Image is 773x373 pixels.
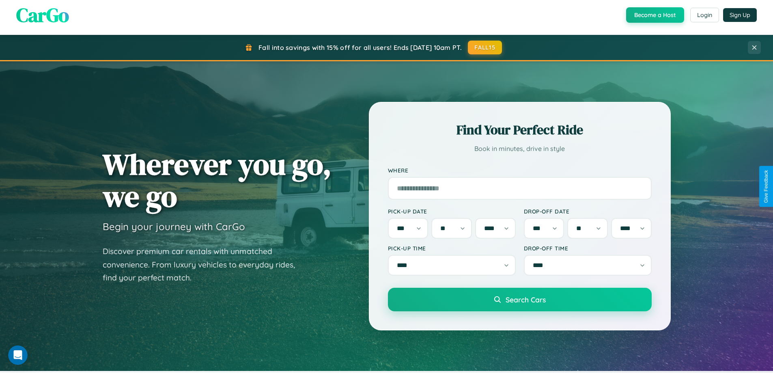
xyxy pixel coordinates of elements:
p: Discover premium car rentals with unmatched convenience. From luxury vehicles to everyday rides, ... [103,245,306,285]
label: Drop-off Time [524,245,652,252]
div: Give Feedback [763,170,769,203]
span: Search Cars [506,295,546,304]
span: Fall into savings with 15% off for all users! Ends [DATE] 10am PT. [258,43,462,52]
label: Pick-up Time [388,245,516,252]
button: Search Cars [388,288,652,311]
button: Become a Host [626,7,684,23]
label: Drop-off Date [524,208,652,215]
button: Login [690,8,719,22]
button: FALL15 [468,41,502,54]
label: Pick-up Date [388,208,516,215]
h3: Begin your journey with CarGo [103,220,245,233]
p: Book in minutes, drive in style [388,143,652,155]
button: Sign Up [723,8,757,22]
h1: Wherever you go, we go [103,148,332,212]
iframe: Intercom live chat [8,345,28,365]
span: CarGo [16,2,69,28]
label: Where [388,167,652,174]
h2: Find Your Perfect Ride [388,121,652,139]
